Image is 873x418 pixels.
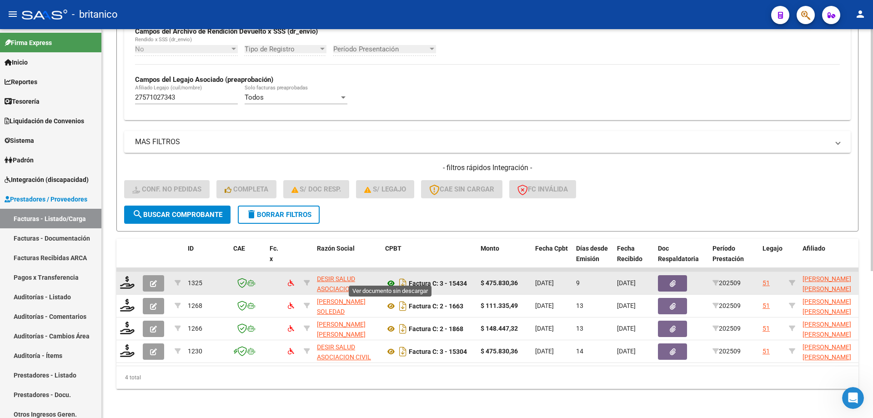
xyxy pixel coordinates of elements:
[709,239,759,279] datatable-header-cell: Período Prestación
[517,185,568,193] span: FC Inválida
[124,206,231,224] button: Buscar Comprobante
[759,239,785,279] datatable-header-cell: Legajo
[381,239,477,279] datatable-header-cell: CPBT
[132,185,201,193] span: Conf. no pedidas
[712,347,741,355] span: 202509
[188,325,202,332] span: 1266
[72,5,118,25] span: - britanico
[188,279,202,287] span: 1325
[477,239,532,279] datatable-header-cell: Monto
[135,27,318,35] strong: Campos del Archivo de Rendición Devuelto x SSS (dr_envio)
[803,321,851,349] span: [PERSON_NAME] [PERSON_NAME] 27571027343
[132,211,222,219] span: Buscar Comprobante
[5,116,84,126] span: Liquidación de Convenios
[712,245,744,262] span: Período Prestación
[135,76,273,84] strong: Campos del Legajo Asociado (preaprobación)
[409,280,467,287] strong: Factura C: 3 - 15434
[397,276,409,291] i: Descargar documento
[5,194,87,204] span: Prestadores / Proveedores
[317,343,371,361] span: DESIR SALUD ASOCIACION CIVIL
[238,206,320,224] button: Borrar Filtros
[124,180,210,198] button: Conf. no pedidas
[535,325,554,332] span: [DATE]
[658,245,699,262] span: Doc Respaldatoria
[572,239,613,279] datatable-header-cell: Días desde Emisión
[266,239,284,279] datatable-header-cell: Fc. x
[617,302,636,309] span: [DATE]
[317,275,371,293] span: DESIR SALUD ASOCIACION CIVIL
[763,301,770,311] div: 51
[5,77,37,87] span: Reportes
[799,239,872,279] datatable-header-cell: Afiliado
[333,45,428,53] span: Período Presentación
[617,347,636,355] span: [DATE]
[654,239,709,279] datatable-header-cell: Doc Respaldatoria
[429,185,494,193] span: CAE SIN CARGAR
[712,325,741,332] span: 202509
[132,209,143,220] mat-icon: search
[246,209,257,220] mat-icon: delete
[135,137,829,147] mat-panel-title: MAS FILTROS
[576,245,608,262] span: Días desde Emisión
[317,342,378,361] div: 30714709344
[617,245,642,262] span: Fecha Recibido
[509,180,576,198] button: FC Inválida
[763,278,770,288] div: 51
[356,180,414,198] button: S/ legajo
[576,325,583,332] span: 13
[712,302,741,309] span: 202509
[385,245,401,252] span: CPBT
[5,175,89,185] span: Integración (discapacidad)
[576,302,583,309] span: 13
[313,239,381,279] datatable-header-cell: Razón Social
[712,279,741,287] span: 202509
[188,245,194,252] span: ID
[409,302,463,310] strong: Factura C: 2 - 1663
[270,245,278,262] span: Fc. x
[364,185,406,193] span: S/ legajo
[803,245,825,252] span: Afiliado
[124,131,851,153] mat-expansion-panel-header: MAS FILTROS
[245,45,318,53] span: Tipo de Registro
[397,322,409,336] i: Descargar documento
[803,298,851,326] span: [PERSON_NAME] [PERSON_NAME] 27571027343
[842,387,864,409] iframe: Intercom live chat
[5,57,28,67] span: Inicio
[763,323,770,334] div: 51
[124,163,851,173] h4: - filtros rápidos Integración -
[188,347,202,355] span: 1230
[317,274,378,293] div: 30714709344
[535,245,568,252] span: Fecha Cpbt
[481,279,518,287] strong: $ 475.830,36
[409,348,467,355] strong: Factura C: 3 - 15304
[397,344,409,359] i: Descargar documento
[245,93,264,101] span: Todos
[283,180,350,198] button: S/ Doc Resp.
[803,343,851,372] span: [PERSON_NAME] [PERSON_NAME] 27571027343
[617,279,636,287] span: [DATE]
[225,185,268,193] span: Completa
[233,245,245,252] span: CAE
[184,239,230,279] datatable-header-cell: ID
[535,279,554,287] span: [DATE]
[230,239,266,279] datatable-header-cell: CAE
[116,366,858,389] div: 4 total
[317,298,366,316] span: [PERSON_NAME] SOLEDAD
[576,279,580,287] span: 9
[617,325,636,332] span: [DATE]
[803,275,851,303] span: [PERSON_NAME] [PERSON_NAME] 27571027343
[7,9,18,20] mat-icon: menu
[317,319,378,338] div: 27253484573
[763,245,783,252] span: Legajo
[317,245,355,252] span: Razón Social
[421,180,502,198] button: CAE SIN CARGAR
[481,302,518,309] strong: $ 111.335,49
[291,185,341,193] span: S/ Doc Resp.
[481,245,499,252] span: Monto
[246,211,311,219] span: Borrar Filtros
[5,155,34,165] span: Padrón
[409,325,463,332] strong: Factura C: 2 - 1868
[5,38,52,48] span: Firma Express
[481,347,518,355] strong: $ 475.830,36
[535,302,554,309] span: [DATE]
